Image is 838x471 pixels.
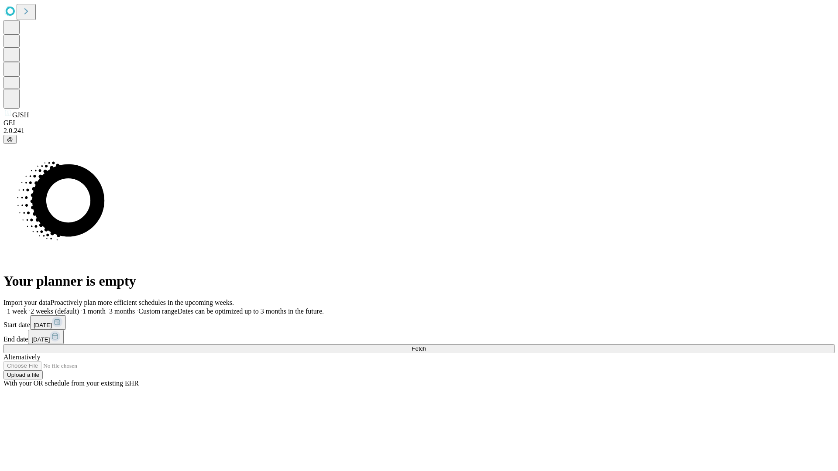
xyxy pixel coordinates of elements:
span: Fetch [412,345,426,352]
span: @ [7,136,13,143]
span: 1 month [82,307,106,315]
div: End date [3,330,835,344]
span: Custom range [138,307,177,315]
div: Start date [3,315,835,330]
span: With your OR schedule from your existing EHR [3,379,139,387]
button: Upload a file [3,370,43,379]
span: Alternatively [3,353,40,361]
button: [DATE] [28,330,64,344]
div: GEI [3,119,835,127]
button: Fetch [3,344,835,353]
span: [DATE] [31,336,50,343]
span: 2 weeks (default) [31,307,79,315]
span: GJSH [12,111,29,119]
span: 1 week [7,307,27,315]
span: Dates can be optimized up to 3 months in the future. [178,307,324,315]
span: Import your data [3,299,51,306]
span: 3 months [109,307,135,315]
h1: Your planner is empty [3,273,835,289]
div: 2.0.241 [3,127,835,135]
span: [DATE] [34,322,52,328]
button: [DATE] [30,315,66,330]
button: @ [3,135,17,144]
span: Proactively plan more efficient schedules in the upcoming weeks. [51,299,234,306]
